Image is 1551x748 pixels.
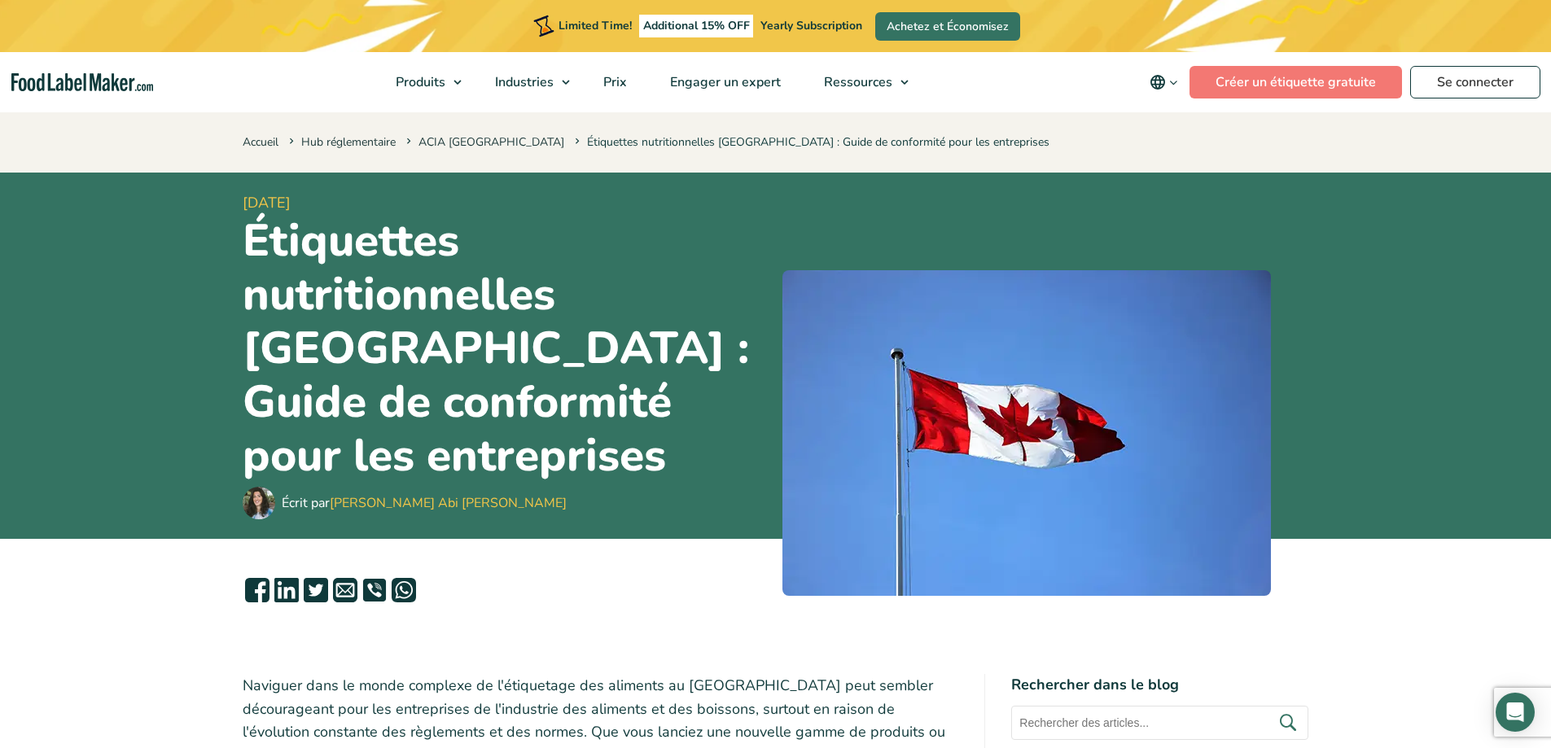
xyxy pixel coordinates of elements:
[760,18,862,33] span: Yearly Subscription
[243,134,278,150] a: Accueil
[301,134,396,150] a: Hub réglementaire
[282,493,567,513] div: Écrit par
[1011,674,1308,696] h4: Rechercher dans le blog
[243,192,769,214] span: [DATE]
[490,73,555,91] span: Industries
[803,52,917,112] a: Ressources
[330,494,567,512] a: [PERSON_NAME] Abi [PERSON_NAME]
[649,52,799,112] a: Engager un expert
[1410,66,1540,98] a: Se connecter
[1496,693,1535,732] div: Open Intercom Messenger
[559,18,632,33] span: Limited Time!
[582,52,645,112] a: Prix
[474,52,578,112] a: Industries
[391,73,447,91] span: Produits
[243,487,275,519] img: Maria Abi Hanna - Étiquetage alimentaire
[375,52,470,112] a: Produits
[875,12,1020,41] a: Achetez et Économisez
[665,73,782,91] span: Engager un expert
[1190,66,1402,98] a: Créer un étiquette gratuite
[598,73,629,91] span: Prix
[243,214,769,483] h1: Étiquettes nutritionnelles [GEOGRAPHIC_DATA] : Guide de conformité pour les entreprises
[572,134,1049,150] span: Étiquettes nutritionnelles [GEOGRAPHIC_DATA] : Guide de conformité pour les entreprises
[639,15,754,37] span: Additional 15% OFF
[819,73,894,91] span: Ressources
[1011,706,1308,740] input: Rechercher des articles...
[418,134,564,150] a: ACIA [GEOGRAPHIC_DATA]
